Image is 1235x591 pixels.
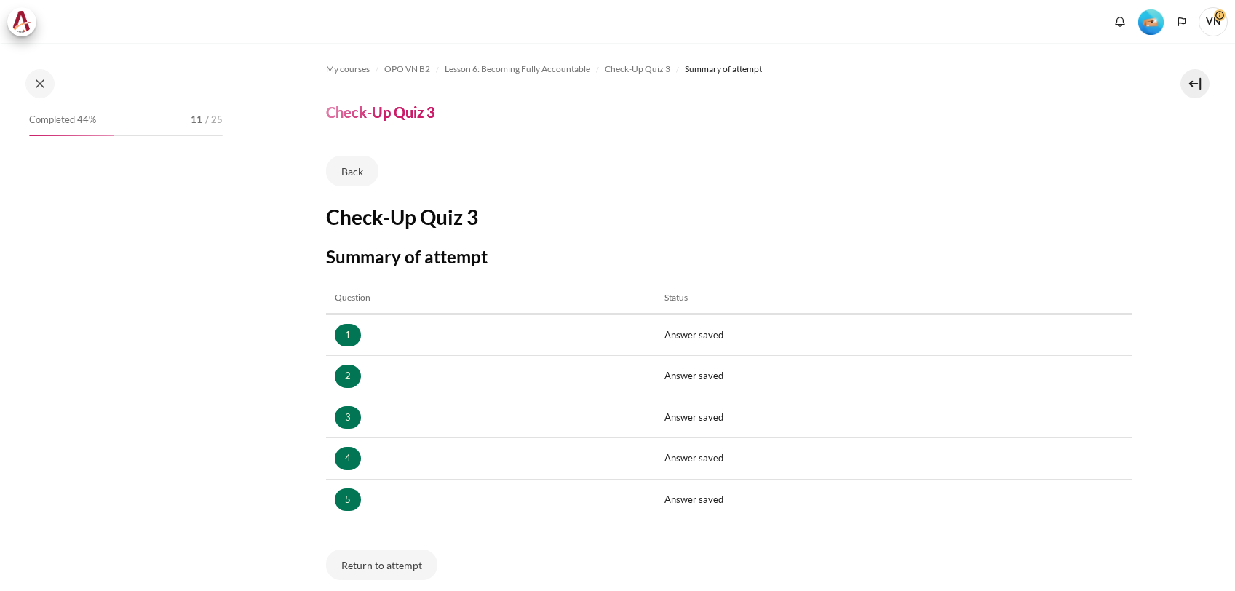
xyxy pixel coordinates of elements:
td: Answer saved [656,479,1131,520]
a: Check-Up Quiz 3 [605,60,670,78]
a: 1 [335,324,361,347]
h4: Check-Up Quiz 3 [326,103,435,122]
a: OPO VN B2 [384,60,430,78]
span: VN [1199,7,1228,36]
a: My courses [326,60,370,78]
button: Languages [1171,11,1193,33]
td: Answer saved [656,438,1131,480]
div: 44% [29,135,114,136]
td: Answer saved [656,397,1131,438]
span: Completed 44% [29,113,96,127]
span: Lesson 6: Becoming Fully Accountable [445,63,590,76]
a: 4 [335,447,361,470]
a: 2 [335,365,361,388]
div: Level #2 [1138,8,1164,35]
img: Level #2 [1138,9,1164,35]
a: 3 [335,406,361,429]
a: Back [326,156,378,186]
th: Question [326,282,656,314]
td: Answer saved [656,314,1131,356]
img: Architeck [12,11,32,33]
a: 5 [335,488,361,512]
a: User menu [1199,7,1228,36]
h3: Summary of attempt [326,245,1132,268]
span: Check-Up Quiz 3 [605,63,670,76]
th: Status [656,282,1131,314]
span: Summary of attempt [685,63,762,76]
span: My courses [326,63,370,76]
div: Show notification window with no new notifications [1109,11,1131,33]
td: Answer saved [656,356,1131,397]
a: Level #2 [1132,8,1170,35]
span: / 25 [205,113,223,127]
span: OPO VN B2 [384,63,430,76]
nav: Navigation bar [326,57,1132,81]
a: Architeck Architeck [7,7,44,36]
button: Return to attempt [326,550,437,580]
span: 11 [191,113,202,127]
a: Lesson 6: Becoming Fully Accountable [445,60,590,78]
h2: Check-Up Quiz 3 [326,204,1132,230]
